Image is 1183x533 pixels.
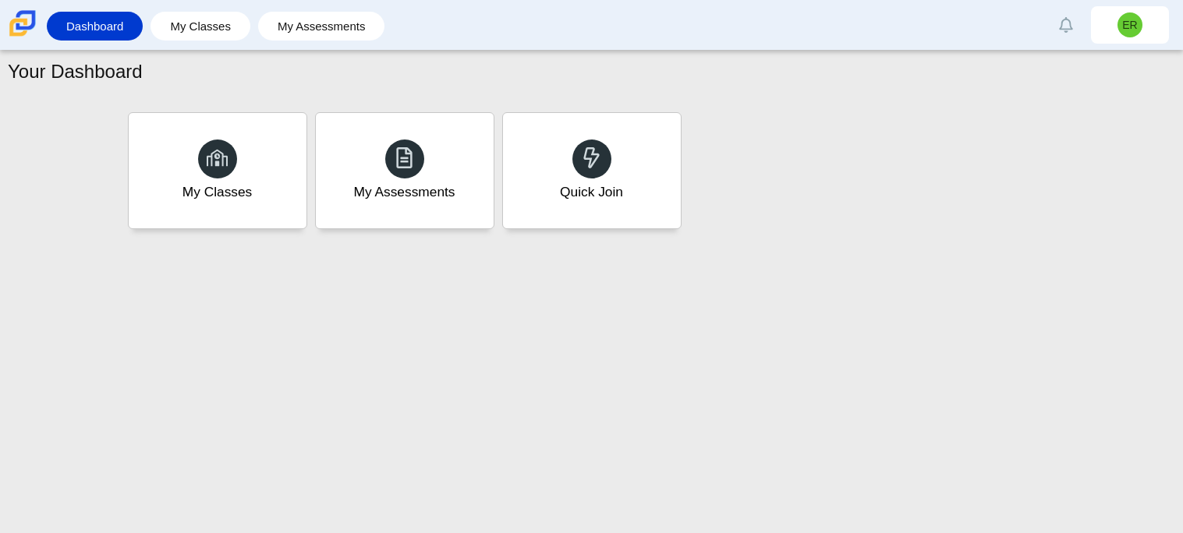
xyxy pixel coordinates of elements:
a: ER [1091,6,1169,44]
div: Quick Join [560,182,623,202]
a: My Classes [128,112,307,229]
h1: Your Dashboard [8,58,143,85]
a: Quick Join [502,112,682,229]
div: My Assessments [354,182,455,202]
img: Carmen School of Science & Technology [6,7,39,40]
a: Alerts [1049,8,1083,42]
a: My Classes [158,12,243,41]
a: Carmen School of Science & Technology [6,29,39,42]
span: ER [1122,19,1137,30]
a: My Assessments [315,112,494,229]
a: My Assessments [266,12,377,41]
a: Dashboard [55,12,135,41]
div: My Classes [182,182,253,202]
